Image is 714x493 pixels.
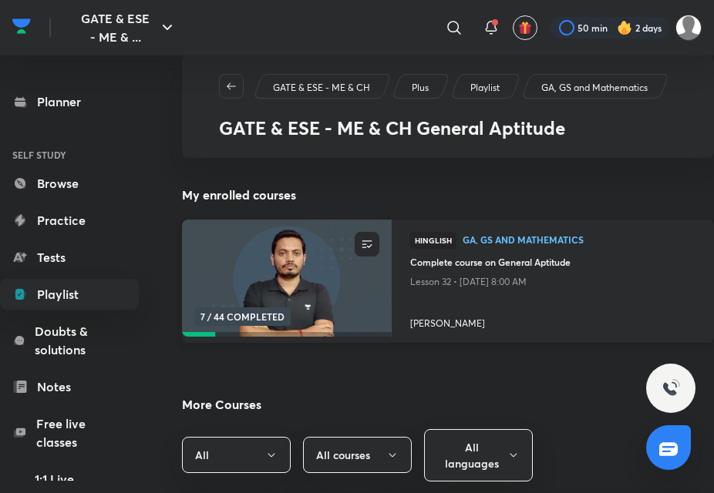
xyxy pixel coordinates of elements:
a: Playlist [467,81,502,95]
a: GA, GS and Mathematics [463,235,696,246]
a: [PERSON_NAME] [410,310,696,330]
p: Plus [412,81,429,95]
button: All courses [303,437,412,473]
button: All [182,437,291,473]
span: GA, GS and Mathematics [463,235,696,244]
img: avatar [518,21,532,35]
a: Plus [409,81,431,95]
img: Company Logo [12,15,31,38]
a: GATE & ESE - ME & CH [270,81,372,95]
span: GATE & ESE - ME & CH General Aptitude [219,116,565,140]
img: Manasi Raut [675,15,702,41]
p: Lesson 32 • [DATE] 8:00 AM [410,272,696,292]
img: streak [617,20,632,35]
button: avatar [513,15,537,40]
a: GA, GS and Mathematics [538,81,650,95]
button: GATE & ESE - ME & ... [69,3,186,52]
img: new-thumbnail [180,218,393,337]
p: Playlist [470,81,500,95]
span: 7 / 44 COMPLETED [194,307,291,326]
button: All languages [424,429,533,481]
img: ttu [662,379,680,397]
a: Company Logo [12,15,31,42]
p: GA, GS and Mathematics [541,81,648,95]
p: GATE & ESE - ME & CH [273,81,370,95]
a: new-thumbnail7 / 44 COMPLETED [182,220,392,343]
span: Hinglish [410,232,456,249]
a: Complete course on General Aptitude [410,255,696,272]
